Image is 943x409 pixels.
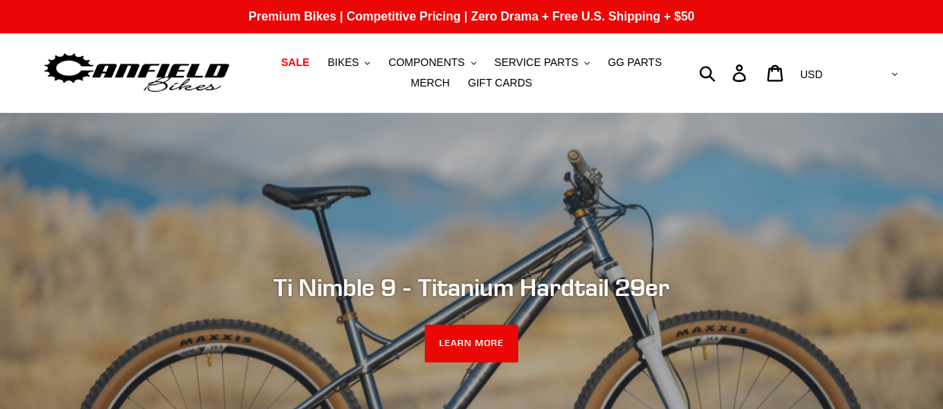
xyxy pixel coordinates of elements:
span: GG PARTS [608,56,662,69]
h2: Ti Nimble 9 - Titanium Hardtail 29er [58,272,886,301]
span: GIFT CARDS [468,77,533,90]
a: SALE [274,52,317,73]
span: COMPONENTS [388,56,464,69]
span: BIKES [328,56,359,69]
button: SERVICE PARTS [487,52,597,73]
img: Canfield Bikes [42,49,232,97]
a: MERCH [403,73,457,93]
a: LEARN MORE [425,325,518,363]
a: GG PARTS [600,52,669,73]
button: BIKES [320,52,378,73]
span: MERCH [411,77,450,90]
a: GIFT CARDS [460,73,540,93]
button: COMPONENTS [381,52,483,73]
span: SALE [281,56,309,69]
span: SERVICE PARTS [495,56,578,69]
